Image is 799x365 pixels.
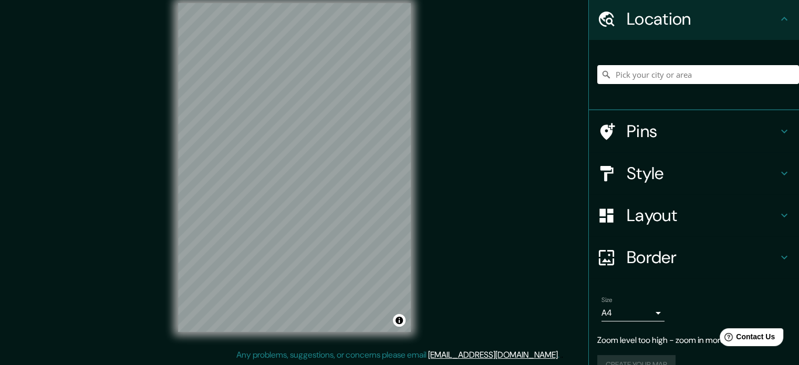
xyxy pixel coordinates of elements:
button: Toggle attribution [393,314,406,327]
h4: Style [627,163,778,184]
p: Any problems, suggestions, or concerns please email . [236,349,559,361]
a: [EMAIL_ADDRESS][DOMAIN_NAME] [428,349,558,360]
input: Pick your city or area [597,65,799,84]
h4: Border [627,247,778,268]
h4: Layout [627,205,778,226]
iframe: Help widget launcher [705,324,787,353]
div: Style [589,152,799,194]
p: Zoom level too high - zoom in more [597,334,791,347]
div: . [559,349,561,361]
canvas: Map [178,3,411,332]
div: A4 [601,305,665,321]
h4: Pins [627,121,778,142]
div: Border [589,236,799,278]
div: Pins [589,110,799,152]
div: Layout [589,194,799,236]
div: . [561,349,563,361]
h4: Location [627,8,778,29]
label: Size [601,296,613,305]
